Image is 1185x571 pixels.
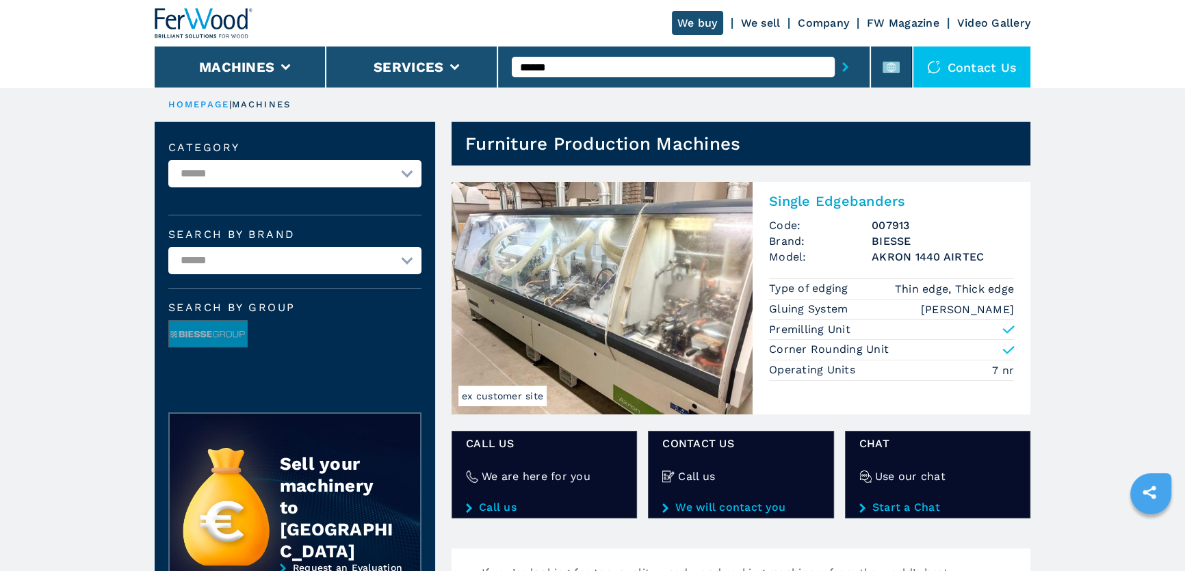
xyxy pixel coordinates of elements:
a: Call us [466,501,623,514]
h2: Single Edgebanders [769,193,1014,209]
p: Premilling Unit [769,322,850,337]
img: Call us [662,470,675,483]
em: [PERSON_NAME] [921,302,1014,317]
span: | [229,99,232,109]
img: Ferwood [155,8,253,38]
a: HOMEPAGE [168,99,229,109]
span: Model: [769,249,872,265]
img: Use our chat [859,470,872,483]
span: Search by group [168,302,421,313]
a: Company [798,16,849,29]
span: ex customer site [458,386,547,406]
a: We buy [672,11,723,35]
h1: Furniture Production Machines [465,133,740,155]
span: Chat [859,436,1016,451]
h3: BIESSE [872,233,1014,249]
div: Sell your machinery to [GEOGRAPHIC_DATA] [280,453,393,562]
a: Start a Chat [859,501,1016,514]
a: Single Edgebanders BIESSE AKRON 1440 AIRTECex customer siteSingle EdgebandersCode:007913Brand:BIE... [452,182,1030,414]
p: Operating Units [769,362,859,377]
a: sharethis [1132,475,1167,509]
label: Category [168,142,421,153]
label: Search by brand [168,229,421,240]
iframe: Chat [1127,509,1175,561]
a: We will contact you [662,501,819,514]
button: Services [374,59,443,75]
p: Corner Rounding Unit [769,342,889,357]
span: Brand: [769,233,872,249]
h4: Call us [678,468,715,484]
img: Single Edgebanders BIESSE AKRON 1440 AIRTEC [452,182,753,414]
p: Gluing System [769,302,852,317]
a: Video Gallery [957,16,1030,29]
img: Contact us [927,60,941,74]
span: CONTACT US [662,436,819,451]
p: Type of edging [769,281,852,296]
div: Contact us [913,47,1031,88]
span: Code: [769,217,872,233]
h3: 007913 [872,217,1014,233]
img: We are here for you [466,470,478,483]
em: 7 nr [992,362,1014,378]
button: submit-button [835,51,856,83]
h3: AKRON 1440 AIRTEC [872,249,1014,265]
span: Call us [466,436,623,451]
a: We sell [741,16,781,29]
em: Thin edge, Thick edge [895,281,1014,297]
h4: We are here for you [482,468,590,484]
a: FW Magazine [867,16,939,29]
p: machines [232,98,291,111]
h4: Use our chat [875,468,946,484]
button: Machines [199,59,274,75]
img: image [169,321,247,348]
